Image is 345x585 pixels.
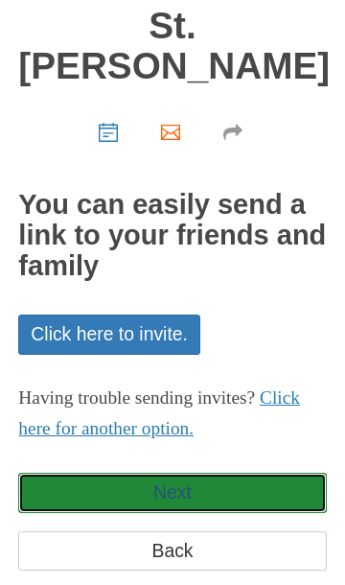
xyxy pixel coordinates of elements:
[18,315,200,354] a: Click here to invite.
[18,387,255,408] span: Having trouble sending invites?
[142,105,204,156] a: Invite your friends
[80,105,142,156] a: Choose start date
[18,6,326,87] h1: St. [PERSON_NAME]
[18,387,300,439] a: Click here for another option.
[204,105,266,156] a: Share your novena
[18,190,326,282] h2: You can easily send a link to your friends and family
[18,531,326,571] a: Back
[18,473,326,512] a: Next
